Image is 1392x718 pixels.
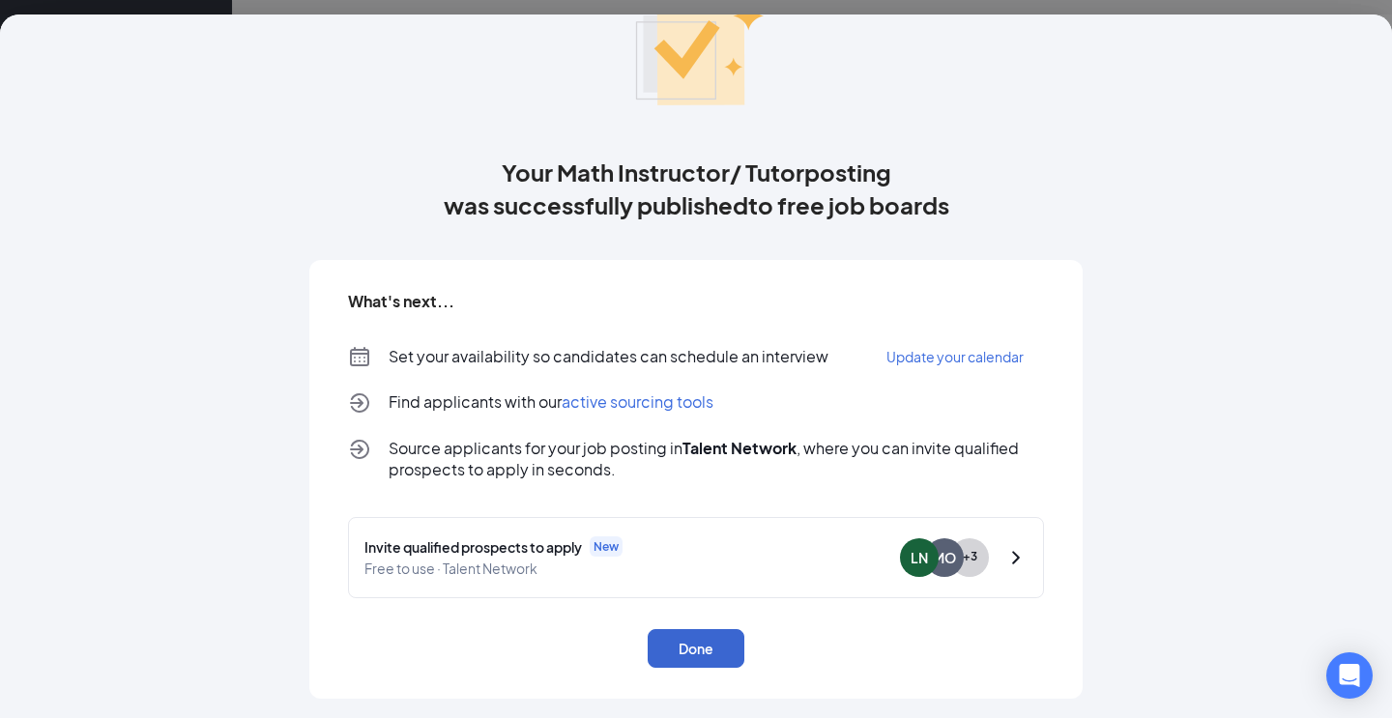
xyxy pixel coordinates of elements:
svg: ChevronRight [1004,546,1028,569]
strong: Talent Network [682,438,797,458]
div: MO [933,548,956,567]
span: active sourcing tools [562,391,713,412]
span: Free to use · Talent Network [364,558,900,579]
svg: Calendar [348,345,371,368]
p: Find applicants with our [389,391,713,415]
p: Set your availability so candidates can schedule an interview [389,346,828,367]
span: Invite qualified prospects to apply [364,536,582,558]
div: Open Intercom Messenger [1326,652,1373,699]
span: Update your calendar [886,348,1024,365]
button: Done [648,629,744,668]
h5: What's next... [348,291,454,312]
div: LN [911,548,928,567]
span: + 3 [963,548,977,566]
svg: Logout [348,391,371,415]
span: Your Math Instructor/ Tutorposting was successfully published to free job boards [444,156,949,221]
span: New [594,538,619,555]
span: Source applicants for your job posting in , where you can invite qualified prospects to apply in ... [389,438,1044,480]
svg: Logout [348,438,371,461]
